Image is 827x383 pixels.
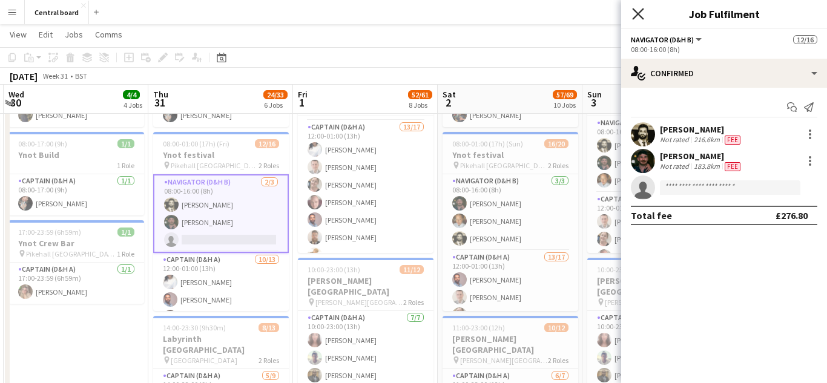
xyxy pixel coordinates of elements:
[660,151,743,162] div: [PERSON_NAME]
[263,90,288,99] span: 24/33
[587,116,723,192] app-card-role: Navigator (D&H B)3/308:00-16:00 (8h)[PERSON_NAME][PERSON_NAME][PERSON_NAME]
[60,27,88,42] a: Jobs
[153,174,289,253] app-card-role: Navigator (D&H B)2/308:00-16:00 (8h)[PERSON_NAME][PERSON_NAME]
[153,333,289,355] h3: Labyrinth [GEOGRAPHIC_DATA]
[151,96,168,110] span: 31
[296,96,308,110] span: 1
[171,161,259,170] span: Pikehall [GEOGRAPHIC_DATA]
[117,161,134,170] span: 1 Role
[403,298,424,307] span: 2 Roles
[452,323,505,332] span: 11:00-23:00 (12h)
[40,71,70,80] span: Week 31
[460,356,548,365] span: [PERSON_NAME][GEOGRAPHIC_DATA]
[255,139,279,148] span: 12/16
[124,100,142,110] div: 4 Jobs
[585,96,602,110] span: 3
[691,135,722,145] div: 216.6km
[587,275,723,297] h3: [PERSON_NAME][GEOGRAPHIC_DATA]
[34,27,58,42] a: Edit
[587,74,723,253] app-job-card: 08:00-01:00 (17h) (Mon)16/20Ynot festival Pikehall [GEOGRAPHIC_DATA]2 RolesNavigator (D&H B)3/308...
[691,162,722,171] div: 183.8km
[153,89,168,100] span: Thu
[298,89,308,100] span: Fri
[65,29,83,40] span: Jobs
[452,139,523,148] span: 08:00-01:00 (17h) (Sun)
[153,132,289,311] app-job-card: 08:00-01:00 (17h) (Fri)12/16Ynot festival Pikehall [GEOGRAPHIC_DATA]2 RolesNavigator (D&H B)2/308...
[8,89,24,100] span: Wed
[123,90,140,99] span: 4/4
[660,162,691,171] div: Not rated
[605,298,693,307] span: [PERSON_NAME][GEOGRAPHIC_DATA]
[722,162,743,171] div: Crew has different fees then in role
[8,149,144,160] h3: Ynot Build
[315,298,403,307] span: [PERSON_NAME][GEOGRAPHIC_DATA]
[259,356,279,365] span: 2 Roles
[8,263,144,304] app-card-role: Captain (D&H A)1/117:00-23:59 (6h59m)[PERSON_NAME]
[443,333,578,355] h3: [PERSON_NAME][GEOGRAPHIC_DATA]
[10,70,38,82] div: [DATE]
[10,29,27,40] span: View
[25,1,89,24] button: Central board
[153,149,289,160] h3: Ynot festival
[631,45,817,54] div: 08:00-16:00 (8h)
[163,139,229,148] span: 08:00-01:00 (17h) (Fri)
[5,27,31,42] a: View
[259,161,279,170] span: 2 Roles
[95,29,122,40] span: Comms
[298,74,433,253] app-job-card: 08:00-01:00 (17h) (Sat)16/20Ynot festival Pikehall [GEOGRAPHIC_DATA]2 Roles[PERSON_NAME][PERSON_N...
[587,89,602,100] span: Sun
[548,161,568,170] span: 2 Roles
[308,265,360,274] span: 10:00-23:00 (13h)
[264,100,287,110] div: 6 Jobs
[621,6,827,22] h3: Job Fulfilment
[443,132,578,311] app-job-card: 08:00-01:00 (17h) (Sun)16/20Ynot festival Pikehall [GEOGRAPHIC_DATA]2 RolesNavigator (D&H B)3/308...
[722,135,743,145] div: Crew has different fees then in role
[553,100,576,110] div: 10 Jobs
[544,139,568,148] span: 16/20
[7,96,24,110] span: 30
[660,124,743,135] div: [PERSON_NAME]
[39,29,53,40] span: Edit
[776,209,808,221] div: £276.80
[553,90,577,99] span: 57/69
[409,100,432,110] div: 8 Jobs
[75,71,87,80] div: BST
[548,356,568,365] span: 2 Roles
[621,59,827,88] div: Confirmed
[631,209,672,221] div: Total fee
[400,265,424,274] span: 11/12
[443,89,456,100] span: Sat
[117,228,134,237] span: 1/1
[544,323,568,332] span: 10/12
[631,35,694,44] span: Navigator (D&H B)
[298,275,433,297] h3: [PERSON_NAME][GEOGRAPHIC_DATA]
[8,220,144,304] app-job-card: 17:00-23:59 (6h59m)1/1Ynot Crew Bar Pikehall [GEOGRAPHIC_DATA]1 RoleCaptain (D&H A)1/117:00-23:59...
[443,174,578,250] app-card-role: Navigator (D&H B)3/308:00-16:00 (8h)[PERSON_NAME][PERSON_NAME][PERSON_NAME]
[725,136,740,145] span: Fee
[18,139,67,148] span: 08:00-17:00 (9h)
[117,139,134,148] span: 1/1
[8,174,144,215] app-card-role: Captain (D&H A)1/108:00-17:00 (9h)[PERSON_NAME]
[259,323,279,332] span: 8/13
[793,35,817,44] span: 12/16
[725,162,740,171] span: Fee
[8,238,144,249] h3: Ynot Crew Bar
[443,149,578,160] h3: Ynot festival
[26,249,117,258] span: Pikehall [GEOGRAPHIC_DATA]
[408,90,432,99] span: 52/61
[90,27,127,42] a: Comms
[660,135,691,145] div: Not rated
[460,161,548,170] span: Pikehall [GEOGRAPHIC_DATA]
[163,323,226,332] span: 14:00-23:30 (9h30m)
[441,96,456,110] span: 2
[8,132,144,215] app-job-card: 08:00-17:00 (9h)1/1Ynot Build1 RoleCaptain (D&H A)1/108:00-17:00 (9h)[PERSON_NAME]
[631,35,703,44] button: Navigator (D&H B)
[117,249,134,258] span: 1 Role
[597,265,650,274] span: 10:00-23:00 (13h)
